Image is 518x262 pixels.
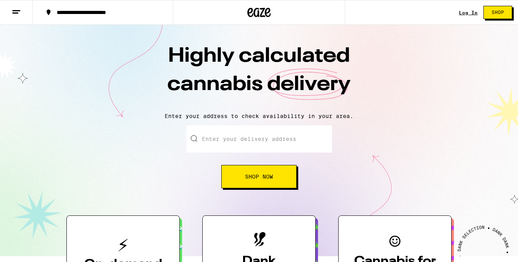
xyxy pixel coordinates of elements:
button: Shop [483,6,512,19]
a: Shop [478,6,518,19]
span: Shop [492,10,504,15]
span: Shop Now [245,174,273,179]
h1: Highly calculated cannabis delivery [123,42,395,107]
p: Enter your address to check availability in your area. [8,113,510,119]
button: Shop Now [221,165,297,188]
a: Log In [459,10,478,15]
input: Enter your delivery address [186,125,332,153]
